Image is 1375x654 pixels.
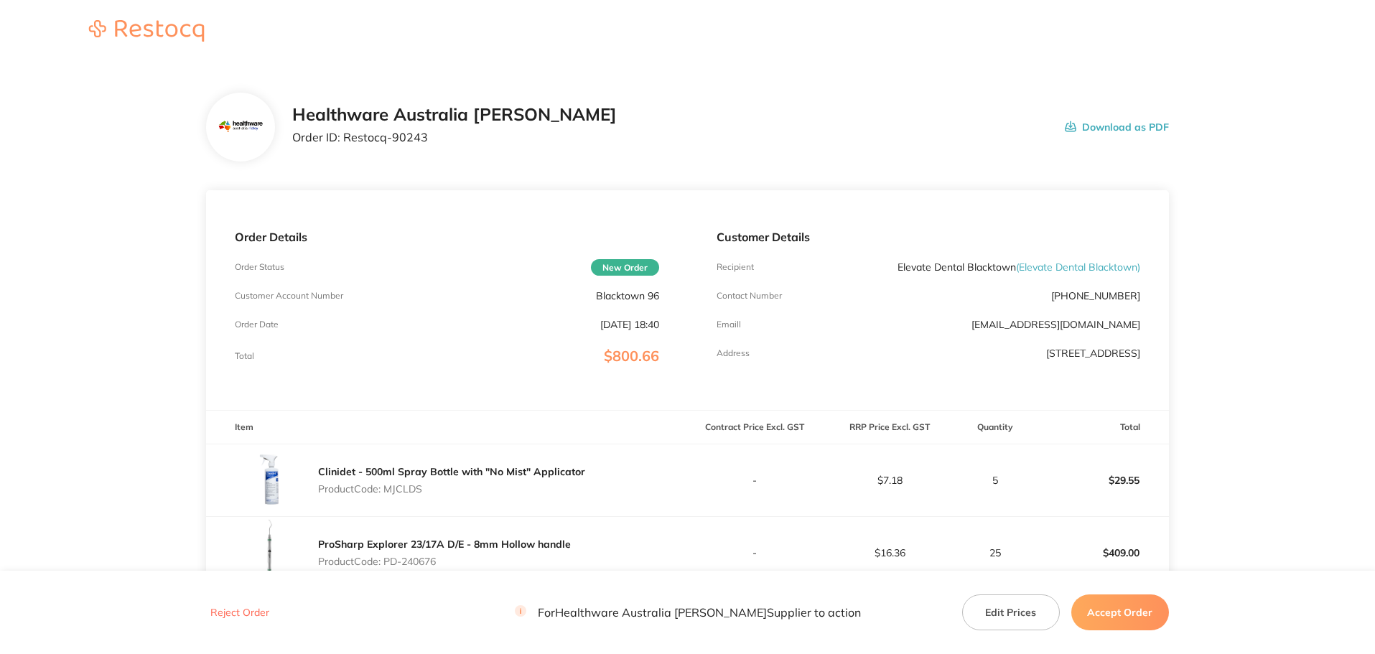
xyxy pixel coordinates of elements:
[235,230,658,243] p: Order Details
[318,465,585,478] a: Clinidet - 500ml Spray Bottle with "No Mist" Applicator
[958,547,1033,559] p: 25
[962,594,1060,630] button: Edit Prices
[318,483,585,495] p: Product Code: MJCLDS
[206,607,274,620] button: Reject Order
[1071,594,1169,630] button: Accept Order
[717,291,782,301] p: Contact Number
[218,104,264,151] img: Mjc2MnhocQ
[823,475,956,486] p: $7.18
[717,348,750,358] p: Address
[1065,105,1169,149] button: Download as PDF
[717,319,741,330] p: Emaill
[292,105,617,125] h2: Healthware Australia [PERSON_NAME]
[1051,290,1140,302] p: [PHONE_NUMBER]
[898,261,1140,273] p: Elevate Dental Blacktown
[688,411,823,444] th: Contract Price Excl. GST
[822,411,957,444] th: RRP Price Excl. GST
[235,517,307,589] img: OTU5M2RhYQ
[235,262,284,272] p: Order Status
[689,547,822,559] p: -
[689,475,822,486] p: -
[318,538,571,551] a: ProSharp Explorer 23/17A D/E - 8mm Hollow handle
[958,475,1033,486] p: 5
[75,20,218,42] img: Restocq logo
[235,319,279,330] p: Order Date
[600,319,659,330] p: [DATE] 18:40
[604,347,659,365] span: $800.66
[596,290,659,302] p: Blacktown 96
[292,131,617,144] p: Order ID: Restocq- 90243
[1035,536,1168,570] p: $409.00
[235,351,254,361] p: Total
[235,291,343,301] p: Customer Account Number
[1046,347,1140,359] p: [STREET_ADDRESS]
[717,262,754,272] p: Recipient
[591,259,659,276] span: New Order
[971,318,1140,331] a: [EMAIL_ADDRESS][DOMAIN_NAME]
[235,444,307,516] img: NWI3YWc3bQ
[823,547,956,559] p: $16.36
[717,230,1140,243] p: Customer Details
[1016,261,1140,274] span: ( Elevate Dental Blacktown )
[75,20,218,44] a: Restocq logo
[515,606,861,620] p: For Healthware Australia [PERSON_NAME] Supplier to action
[957,411,1034,444] th: Quantity
[318,556,571,567] p: Product Code: PD-240676
[206,411,687,444] th: Item
[1035,463,1168,497] p: $29.55
[1034,411,1169,444] th: Total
